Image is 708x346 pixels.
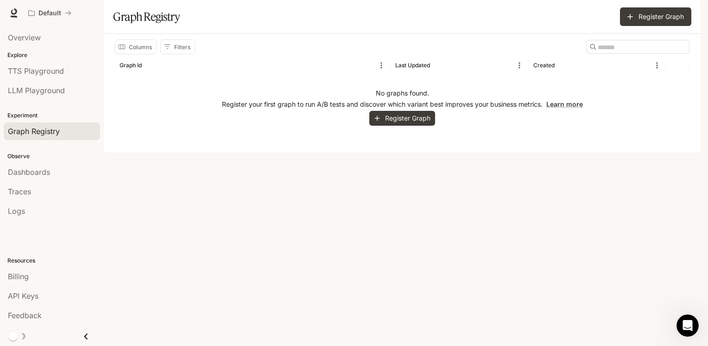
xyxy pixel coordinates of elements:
[222,100,583,109] p: Register your first graph to run A/B tests and discover which variant best improves your business...
[620,7,691,26] button: Register Graph
[512,58,526,72] button: Menu
[431,58,445,72] button: Sort
[676,314,699,337] iframe: Intercom live chat
[374,58,388,72] button: Menu
[160,39,195,54] button: Show filters
[556,58,569,72] button: Sort
[395,62,430,69] div: Last Updated
[369,111,435,126] button: Register Graph
[113,7,180,26] h1: Graph Registry
[376,89,429,98] p: No graphs found.
[24,4,76,22] button: All workspaces
[533,62,555,69] div: Created
[546,100,583,108] a: Learn more
[650,58,664,72] button: Menu
[38,9,61,17] p: Default
[115,39,157,54] button: Select columns
[587,40,689,54] div: Search
[120,62,142,69] div: Graph Id
[143,58,157,72] button: Sort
